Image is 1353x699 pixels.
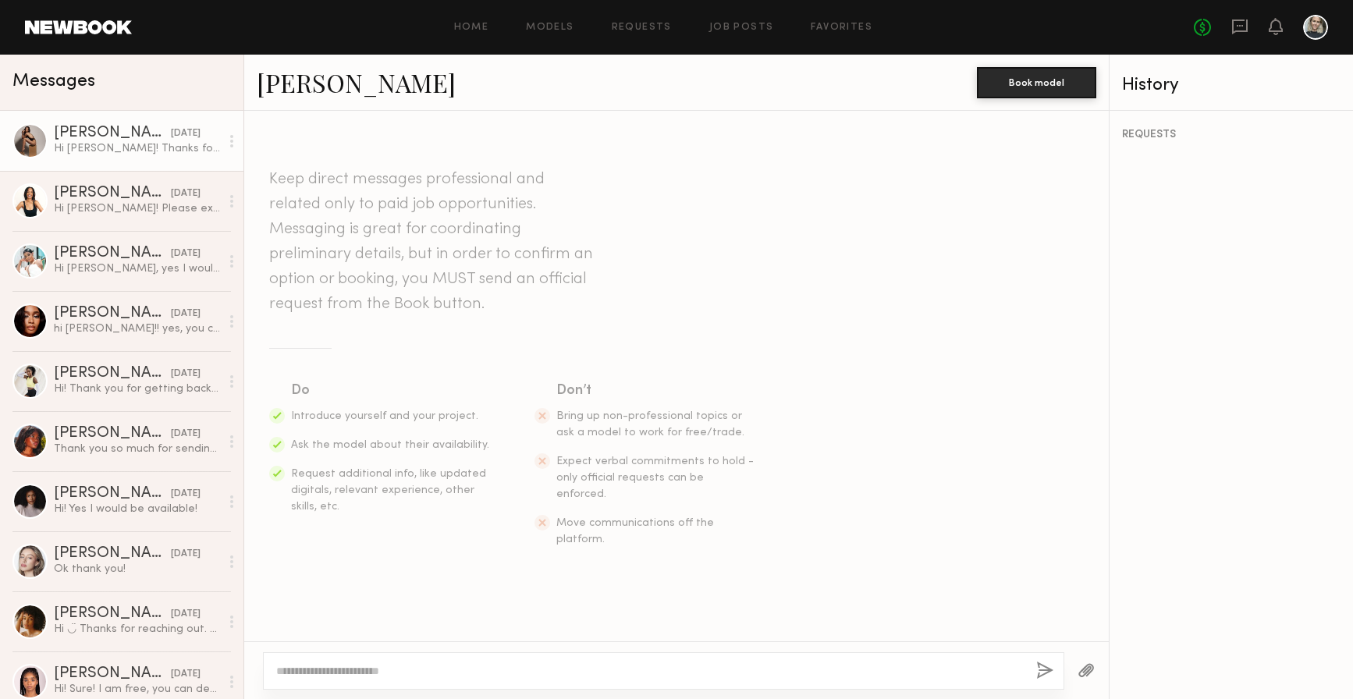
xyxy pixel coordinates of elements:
[54,321,220,336] div: hi [PERSON_NAME]!! yes, you can put my name in
[171,667,201,682] div: [DATE]
[709,23,774,33] a: Job Posts
[54,502,220,516] div: Hi! Yes I would be available!
[54,381,220,396] div: Hi! Thank you for getting back to me. Yes you can include me.
[171,487,201,502] div: [DATE]
[54,201,220,216] div: Hi [PERSON_NAME]! Please excuse my delay. Thank you for reaching out! Yes, I’m currently availabl...
[171,307,201,321] div: [DATE]
[454,23,489,33] a: Home
[977,67,1096,98] button: Book model
[556,518,714,545] span: Move communications off the platform.
[171,126,201,141] div: [DATE]
[54,606,171,622] div: [PERSON_NAME]
[811,23,872,33] a: Favorites
[291,380,491,402] div: Do
[54,486,171,502] div: [PERSON_NAME]
[171,186,201,201] div: [DATE]
[12,73,95,90] span: Messages
[54,366,171,381] div: [PERSON_NAME]
[54,306,171,321] div: [PERSON_NAME]
[171,547,201,562] div: [DATE]
[171,247,201,261] div: [DATE]
[54,666,171,682] div: [PERSON_NAME]
[54,562,220,577] div: Ok thank you!
[54,426,171,442] div: [PERSON_NAME]
[54,622,220,637] div: Hi ◡̈ Thanks for reaching out. My rate for a full day is at least $1300 depending on usage. Let m...
[54,546,171,562] div: [PERSON_NAME]
[171,427,201,442] div: [DATE]
[1122,76,1341,94] div: History
[171,607,201,622] div: [DATE]
[54,261,220,276] div: Hi [PERSON_NAME], yes I would be available. Thank you!
[54,126,171,141] div: [PERSON_NAME]
[54,442,220,456] div: Thank you so much for sending my name in!
[556,380,756,402] div: Don’t
[1122,130,1341,140] div: REQUESTS
[54,141,220,156] div: Hi [PERSON_NAME]! Thanks for reaching out! :) I’m available as of now but waiting to hear back fr...
[54,682,220,697] div: Hi! Sure! I am free, you can definitely pit my name in for final decisions. Thanks so much!
[556,456,754,499] span: Expect verbal commitments to hold - only official requests can be enforced.
[291,440,489,450] span: Ask the model about their availability.
[977,75,1096,88] a: Book model
[556,411,744,438] span: Bring up non-professional topics or ask a model to work for free/trade.
[171,367,201,381] div: [DATE]
[291,411,478,421] span: Introduce yourself and your project.
[257,66,456,99] a: [PERSON_NAME]
[54,186,171,201] div: [PERSON_NAME]
[54,246,171,261] div: [PERSON_NAME]
[526,23,574,33] a: Models
[612,23,672,33] a: Requests
[269,167,597,317] header: Keep direct messages professional and related only to paid job opportunities. Messaging is great ...
[291,469,486,512] span: Request additional info, like updated digitals, relevant experience, other skills, etc.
